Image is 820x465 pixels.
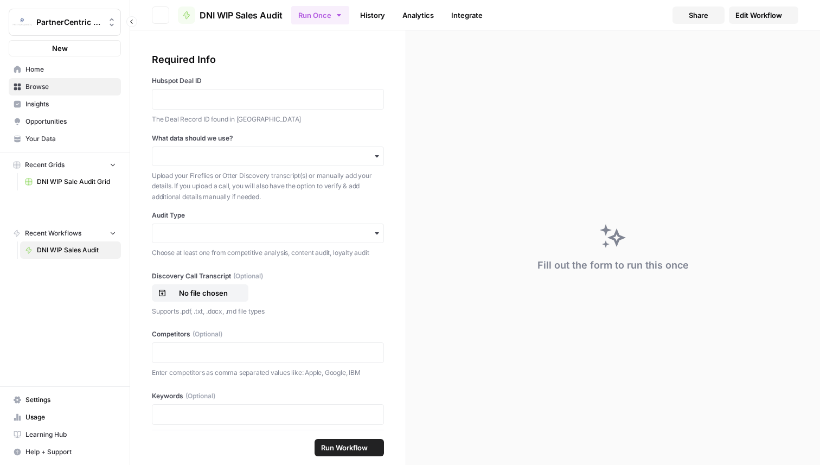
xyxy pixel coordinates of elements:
[9,9,121,36] button: Workspace: PartnerCentric Sales Tools
[25,447,116,457] span: Help + Support
[152,247,384,258] p: Choose at least one from competitive analysis, content audit, loyalty audit
[152,211,384,220] label: Audit Type
[25,160,65,170] span: Recent Grids
[9,409,121,426] a: Usage
[9,130,121,148] a: Your Data
[25,65,116,74] span: Home
[152,391,384,401] label: Keywords
[152,76,384,86] label: Hubspot Deal ID
[291,6,349,24] button: Run Once
[37,177,116,187] span: DNI WIP Sale Audit Grid
[9,113,121,130] a: Opportunities
[20,173,121,190] a: DNI WIP Sale Audit Grid
[25,228,81,238] span: Recent Workflows
[36,17,102,28] span: PartnerCentric Sales Tools
[152,133,384,143] label: What data should we use?
[52,43,68,54] span: New
[396,7,440,24] a: Analytics
[9,61,121,78] a: Home
[233,271,263,281] span: (Optional)
[152,306,384,317] p: Supports .pdf, .txt, .docx, .md file types
[9,95,121,113] a: Insights
[321,442,368,453] span: Run Workflow
[20,241,121,259] a: DNI WIP Sales Audit
[9,40,121,56] button: New
[178,7,283,24] a: DNI WIP Sales Audit
[193,329,222,339] span: (Optional)
[9,78,121,95] a: Browse
[12,12,32,32] img: PartnerCentric Sales Tools Logo
[169,288,238,298] p: No file chosen
[152,429,384,450] p: Enter keywords as comma separated values like: best vacuum, best vacuum for pet hair, best cordle...
[689,10,708,21] span: Share
[25,82,116,92] span: Browse
[672,7,725,24] button: Share
[25,395,116,405] span: Settings
[25,99,116,109] span: Insights
[9,391,121,409] a: Settings
[315,439,384,456] button: Run Workflow
[445,7,489,24] a: Integrate
[9,157,121,173] button: Recent Grids
[152,271,384,281] label: Discovery Call Transcript
[200,9,283,22] span: DNI WIP Sales Audit
[185,391,215,401] span: (Optional)
[9,426,121,443] a: Learning Hub
[25,412,116,422] span: Usage
[537,258,689,273] div: Fill out the form to run this once
[152,367,384,378] p: Enter competitors as comma separated values like: Apple, Google, IBM
[152,329,384,339] label: Competitors
[152,170,384,202] p: Upload your Fireflies or Otter Discovery transcript(s) or manually add your details. If you uploa...
[9,443,121,461] button: Help + Support
[25,117,116,126] span: Opportunities
[25,430,116,439] span: Learning Hub
[354,7,392,24] a: History
[152,284,248,302] button: No file chosen
[37,245,116,255] span: DNI WIP Sales Audit
[9,225,121,241] button: Recent Workflows
[735,10,782,21] span: Edit Workflow
[729,7,798,24] a: Edit Workflow
[152,114,384,125] p: The Deal Record ID found in [GEOGRAPHIC_DATA]
[25,134,116,144] span: Your Data
[152,52,384,67] div: Required Info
